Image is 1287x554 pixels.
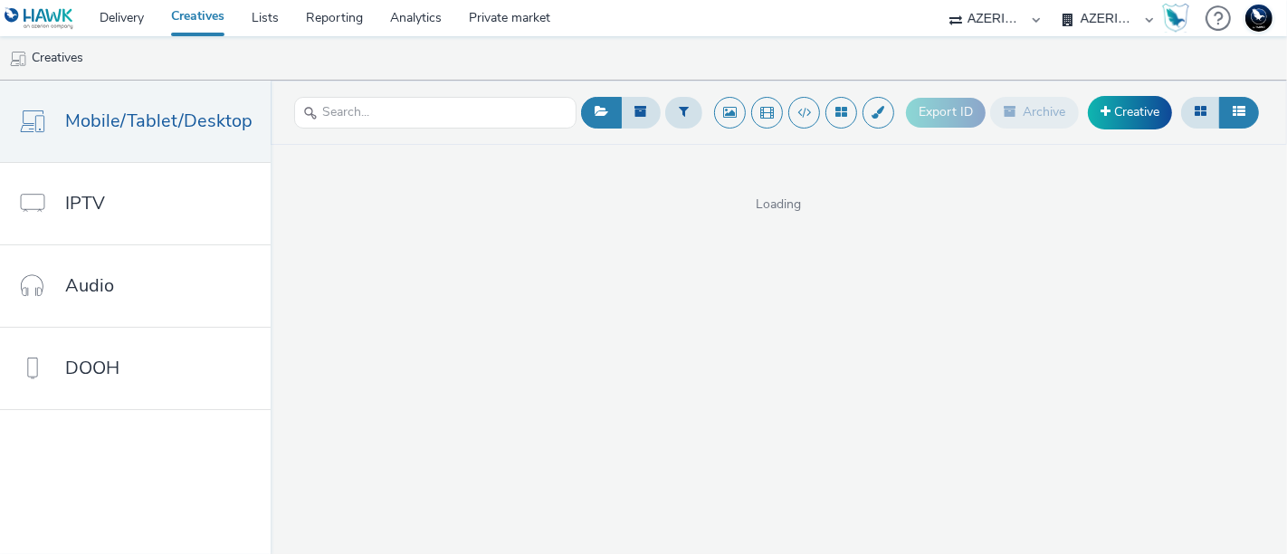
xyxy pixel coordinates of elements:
img: mobile [9,50,27,68]
span: DOOH [65,355,119,381]
button: Table [1219,97,1259,128]
img: Support Hawk [1245,5,1273,32]
span: Mobile/Tablet/Desktop [65,108,253,134]
span: IPTV [65,190,105,216]
span: Audio [65,272,114,299]
span: Loading [271,196,1287,214]
button: Export ID [906,98,986,127]
button: Grid [1181,97,1220,128]
button: Archive [990,97,1079,128]
a: Hawk Academy [1162,4,1196,33]
input: Search... [294,97,577,129]
img: Hawk Academy [1162,4,1189,33]
a: Creative [1088,96,1172,129]
img: undefined Logo [5,7,74,30]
